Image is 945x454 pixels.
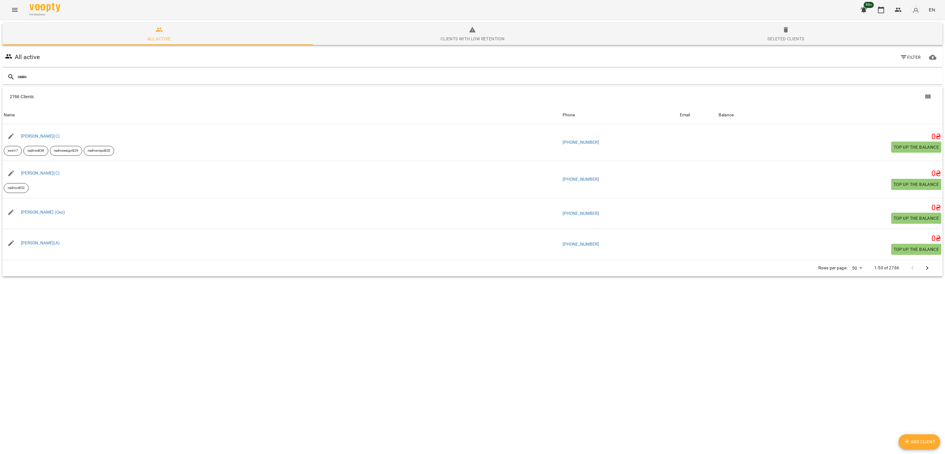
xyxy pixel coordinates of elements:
[563,242,599,247] a: [PHONE_NUMBER]
[898,52,923,63] button: Filter
[680,111,690,119] div: Sort
[7,2,22,17] button: Menu
[8,148,18,154] p: юніті7
[4,111,560,119] span: Name
[441,35,504,42] div: Clients with low retention
[920,261,935,275] button: Next Page
[719,111,734,119] div: Balance
[926,4,938,15] button: EN
[719,203,941,213] h5: 0 ₴
[8,186,25,191] p: пайтонВ32
[54,148,78,154] p: пайтонмідлВ29
[563,140,599,145] a: [PHONE_NUMBER]
[21,171,60,175] a: [PERSON_NAME](С)
[563,177,599,182] a: [PHONE_NUMBER]
[900,54,921,61] span: Filter
[21,240,60,245] a: [PERSON_NAME](А)
[4,111,15,119] div: Name
[768,35,804,42] div: Deleted clients
[891,142,941,153] button: Top up the balance
[23,146,48,156] div: пайтонВ38
[850,264,864,273] div: 50
[84,146,114,156] div: пайтонпроВ20
[21,210,65,215] a: [PERSON_NAME] (Окс)
[680,111,716,119] span: Email
[4,183,29,193] div: пайтонВ32
[864,2,874,8] span: 99+
[21,134,60,139] a: [PERSON_NAME](С)
[929,6,935,13] span: EN
[894,181,939,188] span: Top up the balance
[891,179,941,190] button: Top up the balance
[891,213,941,224] button: Top up the balance
[4,111,15,119] div: Sort
[911,6,920,14] img: avatar_s.png
[15,52,40,62] h6: All active
[563,111,575,119] div: Phone
[874,265,899,271] p: 1-50 of 2766
[50,146,82,156] div: пайтонмідлВ29
[894,215,939,222] span: Top up the balance
[894,143,939,151] span: Top up the balance
[891,244,941,255] button: Top up the balance
[719,111,734,119] div: Sort
[719,111,941,119] span: Balance
[719,132,941,142] h5: 0 ₴
[30,13,60,17] span: For Business
[10,94,477,100] div: 2766 Clients
[88,148,110,154] p: пайтонпроВ20
[719,169,941,179] h5: 0 ₴
[563,111,677,119] span: Phone
[4,146,22,156] div: юніті7
[147,35,171,42] div: All active
[680,111,690,119] div: Email
[2,87,943,106] div: Table Toolbar
[563,111,575,119] div: Sort
[27,148,44,154] p: пайтонВ38
[30,3,60,12] img: Voopty Logo
[563,211,599,216] a: [PHONE_NUMBER]
[920,89,935,104] button: Columns view
[894,246,939,253] span: Top up the balance
[818,265,847,271] p: Rows per page:
[719,234,941,243] h5: 0 ₴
